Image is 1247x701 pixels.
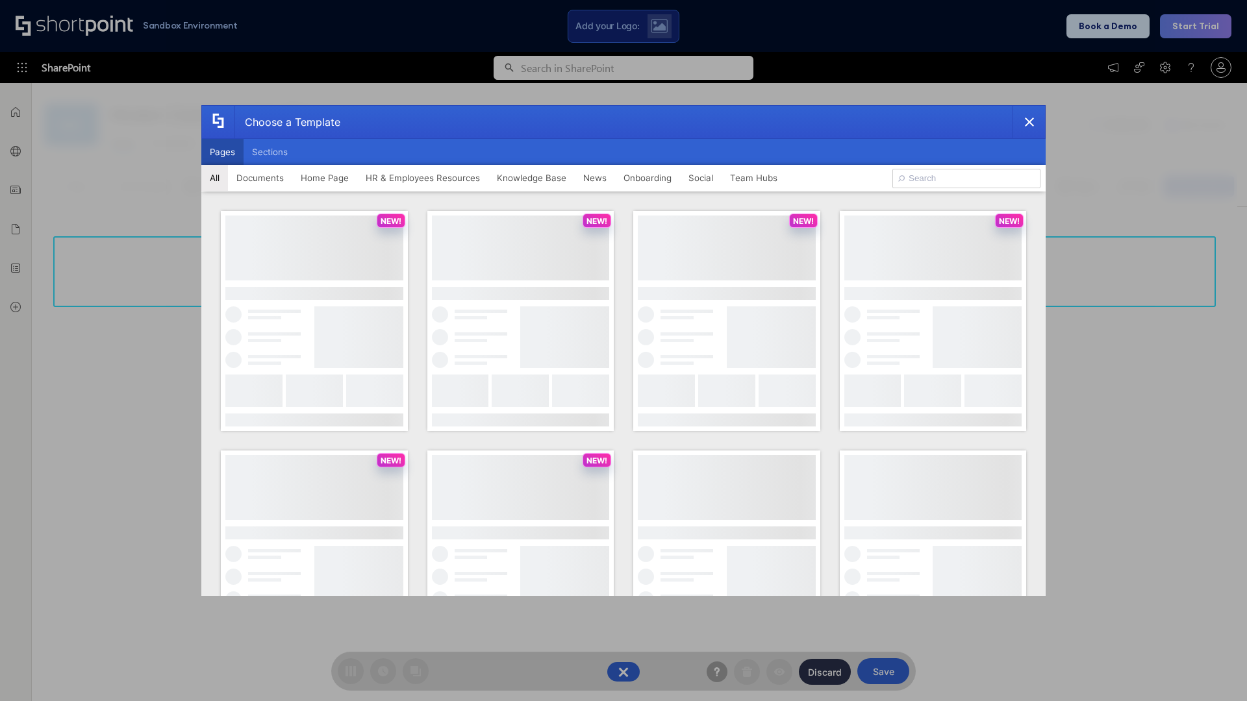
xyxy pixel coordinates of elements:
[586,216,607,226] p: NEW!
[381,216,401,226] p: NEW!
[228,165,292,191] button: Documents
[381,456,401,465] p: NEW!
[1182,639,1247,701] iframe: Chat Widget
[615,165,680,191] button: Onboarding
[234,106,340,138] div: Choose a Template
[488,165,575,191] button: Knowledge Base
[722,165,786,191] button: Team Hubs
[575,165,615,191] button: News
[292,165,357,191] button: Home Page
[201,105,1046,596] div: template selector
[793,216,814,226] p: NEW!
[892,169,1040,188] input: Search
[201,165,228,191] button: All
[201,139,244,165] button: Pages
[357,165,488,191] button: HR & Employees Resources
[999,216,1020,226] p: NEW!
[586,456,607,465] p: NEW!
[244,139,296,165] button: Sections
[680,165,722,191] button: Social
